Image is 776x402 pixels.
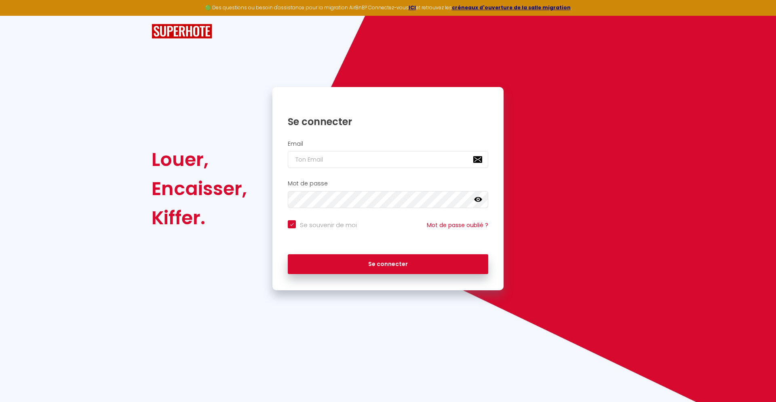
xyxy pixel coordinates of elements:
[452,4,571,11] a: créneaux d'ouverture de la salle migration
[152,174,247,203] div: Encaisser,
[288,151,488,168] input: Ton Email
[288,180,488,187] h2: Mot de passe
[427,221,488,229] a: Mot de passe oublié ?
[288,115,488,128] h1: Se connecter
[152,24,212,39] img: SuperHote logo
[288,254,488,274] button: Se connecter
[152,203,247,232] div: Kiffer.
[152,145,247,174] div: Louer,
[409,4,416,11] a: ICI
[288,140,488,147] h2: Email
